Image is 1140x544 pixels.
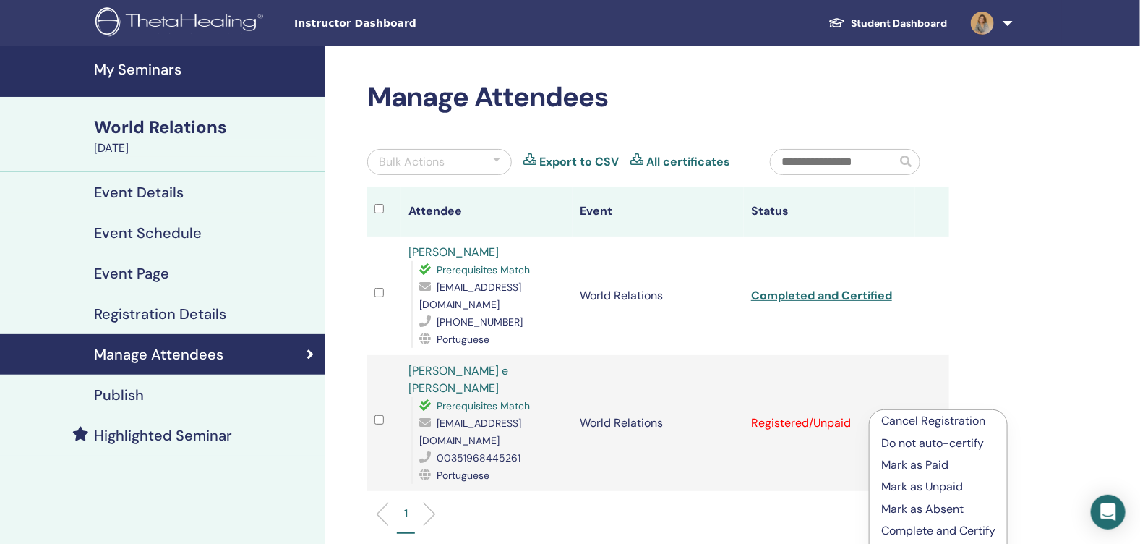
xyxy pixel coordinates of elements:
span: [PHONE_NUMBER] [437,315,523,328]
p: 1 [404,506,408,521]
img: default.jpg [971,12,994,35]
h4: Event Schedule [94,224,202,242]
a: Completed and Certified [751,288,892,303]
span: 00351968445261 [437,451,520,464]
h4: Registration Details [94,305,226,323]
h4: Event Details [94,184,184,201]
span: Instructor Dashboard [294,16,511,31]
td: World Relations [573,355,744,491]
p: Mark as Absent [881,501,995,518]
span: Portuguese [437,469,489,482]
a: [PERSON_NAME] [408,245,499,260]
h4: Manage Attendees [94,346,223,363]
th: Event [573,187,744,237]
p: Mark as Unpaid [881,478,995,496]
p: Complete and Certify [881,522,995,540]
img: graduation-cap-white.svg [828,17,846,29]
span: Prerequisites Match [437,399,530,412]
h4: Publish [94,386,144,404]
span: Prerequisites Match [437,263,530,276]
h4: Event Page [94,265,169,282]
th: Attendee [401,187,573,237]
p: Do not auto-certify [881,435,995,452]
p: Mark as Paid [881,456,995,474]
p: Cancel Registration [881,412,995,430]
span: Portuguese [437,333,489,346]
th: Status [744,187,915,237]
div: [DATE] [94,140,317,157]
h4: My Seminars [94,61,317,78]
a: [PERSON_NAME] e [PERSON_NAME] [408,363,508,396]
a: Export to CSV [539,153,619,171]
a: World Relations[DATE] [85,115,325,157]
span: [EMAIL_ADDRESS][DOMAIN_NAME] [419,281,521,311]
a: Student Dashboard [817,10,959,37]
h4: Highlighted Seminar [94,427,232,444]
div: Open Intercom Messenger [1091,495,1126,530]
a: All certificates [646,153,730,171]
div: Bulk Actions [379,153,445,171]
div: World Relations [94,115,317,140]
td: World Relations [573,237,744,355]
img: logo.png [95,7,268,40]
span: [EMAIL_ADDRESS][DOMAIN_NAME] [419,417,521,447]
h2: Manage Attendees [367,81,949,114]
